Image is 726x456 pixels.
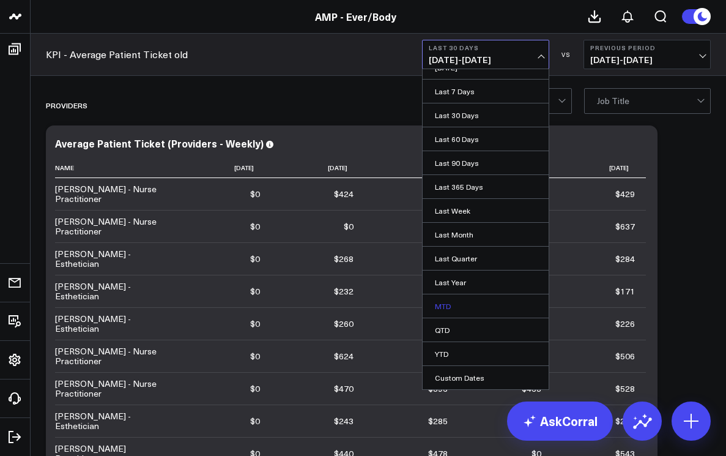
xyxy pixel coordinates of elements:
div: $284 [615,253,635,265]
th: Name [55,158,177,178]
a: KPI - Average Patient Ticket old [46,48,188,61]
div: $528 [615,383,635,395]
td: [PERSON_NAME] - Esthetician [55,405,177,437]
div: $637 [615,220,635,233]
div: $285 [428,415,448,427]
td: [PERSON_NAME] - Nurse Practitioner [55,210,177,242]
a: Last 60 Days [423,127,549,151]
a: Custom Dates [423,366,549,389]
div: $268 [334,253,354,265]
div: $0 [250,318,260,330]
div: $0 [250,285,260,297]
div: $424 [334,188,354,200]
div: $171 [615,285,635,297]
a: Last 90 Days [423,151,549,174]
th: [DATE] [177,158,271,178]
div: Average Patient Ticket (Providers - Weekly) [55,136,264,150]
th: [DATE] [271,158,365,178]
a: QTD [423,318,549,342]
div: $506 [615,350,635,362]
b: Previous Period [590,44,704,51]
a: Last 365 Days [423,175,549,198]
a: AskCorral [507,402,613,441]
div: $0 [250,253,260,265]
a: Last 30 Days [423,103,549,127]
div: $0 [250,383,260,395]
td: [PERSON_NAME] - Nurse Practitioner [55,178,177,210]
div: $232 [334,285,354,297]
div: $470 [334,383,354,395]
b: Last 30 Days [429,44,543,51]
a: Last Week [423,199,549,222]
td: [PERSON_NAME] - Nurse Practitioner [55,340,177,372]
span: [DATE] - [DATE] [429,55,543,65]
a: YTD [423,342,549,365]
a: Last Year [423,271,549,294]
span: [DATE] - [DATE] [590,55,704,65]
button: Previous Period[DATE]-[DATE] [583,40,711,69]
div: $0 [344,220,354,233]
a: AMP - Ever/Body [315,10,396,23]
td: [PERSON_NAME] - Esthetician [55,307,177,340]
a: Last Month [423,223,549,246]
th: [DATE] [552,158,646,178]
div: $243 [334,415,354,427]
div: $0 [250,350,260,362]
th: [DATE] [365,158,458,178]
div: $260 [334,318,354,330]
td: [PERSON_NAME] - Esthetician [55,275,177,307]
div: VS [555,51,577,58]
td: [PERSON_NAME] - Nurse Practitioner [55,372,177,405]
a: Last Quarter [423,247,549,270]
div: $624 [334,350,354,362]
div: $0 [250,188,260,200]
div: $0 [250,220,260,233]
button: Last 30 Days[DATE]-[DATE] [422,40,549,69]
div: $429 [615,188,635,200]
td: [PERSON_NAME] - Esthetician [55,242,177,275]
a: Last 7 Days [423,80,549,103]
div: $0 [250,415,260,427]
a: MTD [423,294,549,318]
div: $226 [615,318,635,330]
div: Providers [46,91,87,119]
